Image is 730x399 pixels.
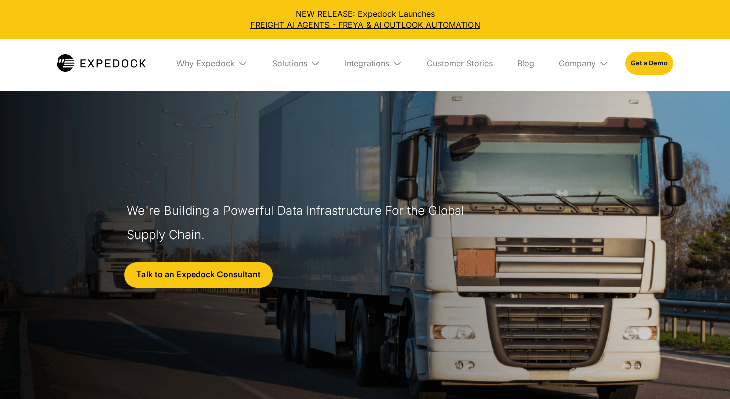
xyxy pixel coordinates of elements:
a: FREIGHT AI AGENTS - FREYA & AI OUTLOOK AUTOMATION [8,19,722,30]
div: Integrations [337,39,411,88]
div: Solutions [272,58,307,68]
div: Company [559,58,596,68]
div: Why Expedock [168,39,256,88]
div: Integrations [345,58,389,68]
a: Customer Stories [419,39,501,88]
div: Company [551,39,617,88]
a: Get a Demo [625,52,673,75]
a: Talk to an Expedock Consultant [124,262,273,288]
div: NEW RELEASE: Expedock Launches [8,8,722,31]
h1: We're Building a Powerful Data Infrastructure For the Global Supply Chain. [127,198,469,247]
a: Blog [509,39,542,88]
div: Solutions [264,39,328,88]
div: Why Expedock [176,58,235,68]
